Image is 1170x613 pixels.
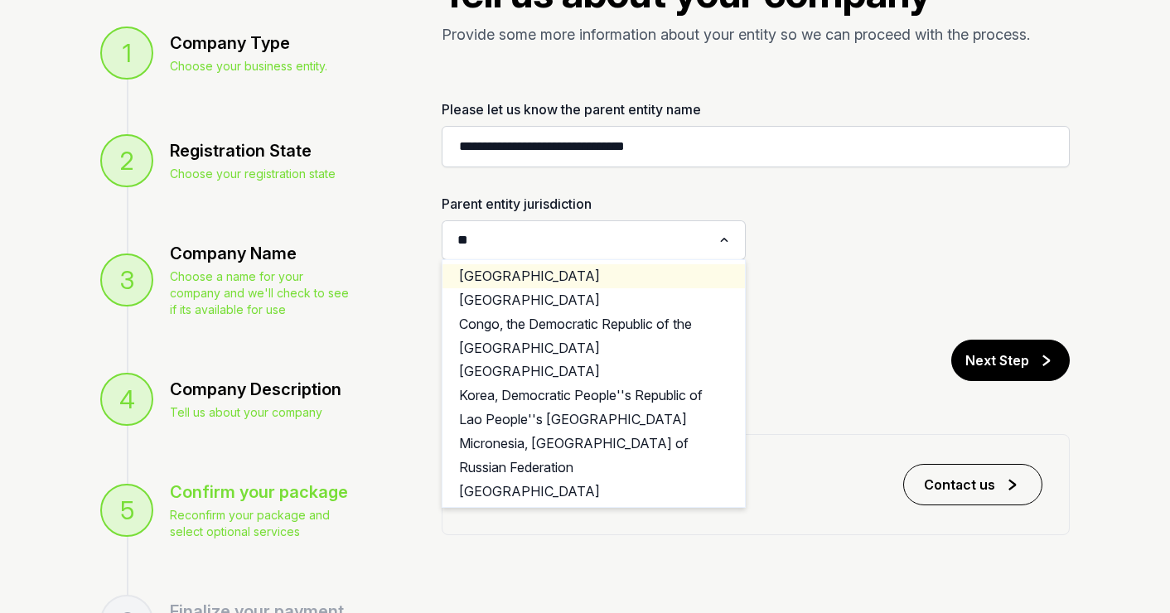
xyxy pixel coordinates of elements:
[170,58,327,75] p: Choose your business entity.
[170,404,341,421] p: Tell us about your company
[100,253,153,306] div: 3
[442,288,745,312] li: [GEOGRAPHIC_DATA]
[924,475,995,495] div: Contact us
[170,378,341,401] div: Company Description
[170,31,327,55] div: Company Type
[170,507,349,540] p: Reconfirm your package and select optional services
[442,99,1070,119] label: Please let us know the parent entity name
[100,373,153,426] div: 4
[442,336,745,360] li: [GEOGRAPHIC_DATA]
[100,27,153,80] div: 1
[442,480,745,504] li: [GEOGRAPHIC_DATA]
[903,464,1042,505] a: Contact us
[170,268,349,318] p: Choose a name for your company and we'll check to see if its available for use
[442,264,745,288] li: [GEOGRAPHIC_DATA]
[442,23,1030,46] p: Provide some more information about your entity so we can proceed with the process.
[170,242,349,265] div: Company Name
[450,225,737,255] div: Search for option
[442,194,746,214] label: Parent entity jurisdiction
[442,384,745,408] li: Korea, Democratic People''s Republic of
[100,484,153,537] div: 5
[452,229,712,252] input: Search for option
[951,340,1070,381] a: Next Step
[100,134,153,187] div: 2
[965,350,1029,370] div: Next Step
[442,408,745,432] li: Lao People''s [GEOGRAPHIC_DATA]
[442,456,745,480] li: Russian Federation
[170,166,336,182] p: Choose your registration state
[170,139,336,162] div: Registration State
[442,312,745,336] li: Congo, the Democratic Republic of the
[170,480,349,504] div: Confirm your package
[442,432,745,456] li: Micronesia, [GEOGRAPHIC_DATA] of
[442,360,745,384] li: [GEOGRAPHIC_DATA]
